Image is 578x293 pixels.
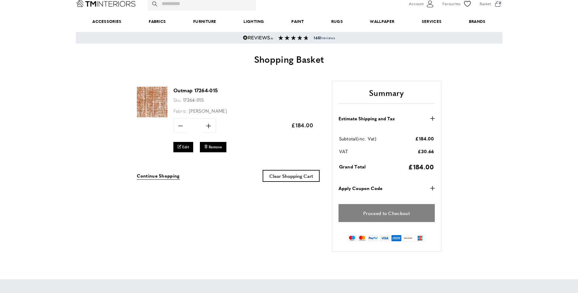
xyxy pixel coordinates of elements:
span: Subtotal [339,135,356,142]
strong: Estimate Shipping and Tax [339,115,395,122]
img: mastercard [358,235,367,242]
a: Brands [455,12,499,31]
span: Account [409,1,424,7]
h2: Summary [339,87,435,104]
img: Reviews section [278,35,309,40]
span: [PERSON_NAME] [189,108,227,114]
a: Edit Outmap 17264-015 [173,142,193,152]
span: Remove [209,144,222,150]
a: Rugs [317,12,356,31]
span: Favourites [442,1,461,7]
span: VAT [339,148,348,154]
img: visa [380,235,390,242]
img: maestro [348,235,356,242]
span: 17264-015 [183,97,204,103]
span: Clear Shopping Cart [269,173,313,179]
img: discover [403,235,413,242]
span: Sku: [173,97,182,103]
span: Edit [182,144,189,150]
span: Accessories [79,12,135,31]
a: Lighting [230,12,278,31]
a: Continue Shopping [137,172,180,180]
a: Paint [278,12,317,31]
span: reviews [314,35,335,40]
a: Furniture [179,12,230,31]
img: Reviews.io 5 stars [243,35,273,40]
span: £184.00 [291,121,313,129]
img: Outmap 17264-015 [137,87,167,117]
span: £184.00 [408,162,434,171]
strong: Apply Coupon Code [339,185,382,192]
a: Fabrics [135,12,179,31]
span: Grand Total [339,163,366,170]
span: (inc. Vat) [356,135,376,142]
span: £30.66 [418,148,434,154]
button: Estimate Shipping and Tax [339,115,435,122]
a: Outmap 17264-015 [173,87,218,94]
a: Wallpaper [356,12,408,31]
a: Outmap 17264-015 [137,113,167,118]
img: paypal [368,235,378,242]
button: Remove Outmap 17264-015 [200,142,226,152]
button: Apply Coupon Code [339,185,435,192]
span: Shopping Basket [254,52,324,65]
img: american-express [391,235,402,242]
span: £184.00 [415,135,434,142]
span: Fabric: [173,108,188,114]
button: Clear Shopping Cart [263,170,320,182]
strong: 1651 [314,35,321,41]
a: Proceed to Checkout [339,204,435,222]
img: jcb [415,235,425,242]
span: Continue Shopping [137,172,180,179]
a: Services [408,12,455,31]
